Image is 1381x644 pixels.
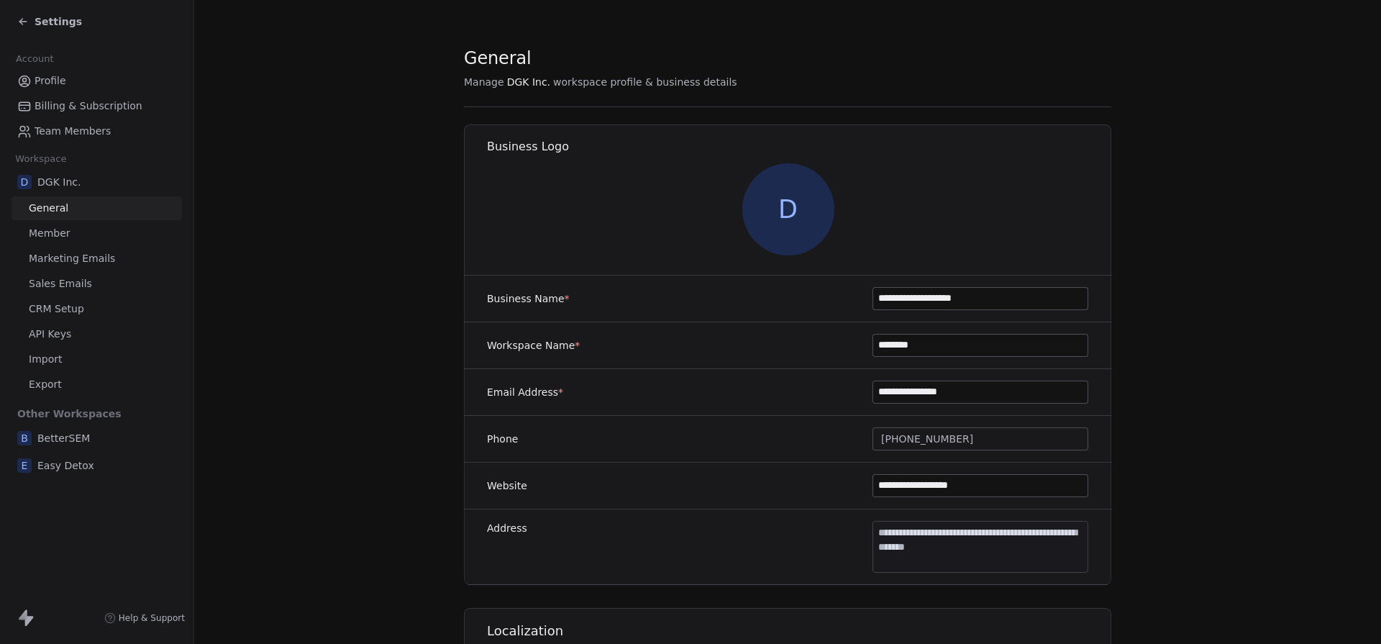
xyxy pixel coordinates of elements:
[29,201,68,216] span: General
[872,427,1088,450] button: [PHONE_NUMBER]
[37,458,94,473] span: Easy Detox
[12,247,182,271] a: Marketing Emails
[487,622,1112,640] h1: Localization
[29,301,84,317] span: CRM Setup
[487,139,1112,155] h1: Business Logo
[29,327,71,342] span: API Keys
[487,479,527,493] label: Website
[12,322,182,346] a: API Keys
[881,432,973,447] span: [PHONE_NUMBER]
[12,348,182,371] a: Import
[487,338,580,353] label: Workspace Name
[12,272,182,296] a: Sales Emails
[104,612,185,624] a: Help & Support
[487,385,563,399] label: Email Address
[464,75,504,89] span: Manage
[12,222,182,245] a: Member
[487,432,518,446] label: Phone
[507,75,550,89] span: DGK Inc.
[553,75,737,89] span: workspace profile & business details
[119,612,185,624] span: Help & Support
[35,99,142,114] span: Billing & Subscription
[17,175,32,189] span: D
[742,163,834,255] span: D
[17,431,32,445] span: B
[29,251,115,266] span: Marketing Emails
[487,521,527,535] label: Address
[29,226,70,241] span: Member
[35,124,111,139] span: Team Members
[35,73,66,89] span: Profile
[12,297,182,321] a: CRM Setup
[9,48,60,70] span: Account
[12,69,182,93] a: Profile
[29,352,62,367] span: Import
[12,373,182,396] a: Export
[35,14,82,29] span: Settings
[37,175,81,189] span: DGK Inc.
[487,291,570,306] label: Business Name
[12,94,182,118] a: Billing & Subscription
[12,402,127,425] span: Other Workspaces
[17,458,32,473] span: E
[9,148,73,170] span: Workspace
[464,47,532,69] span: General
[37,431,90,445] span: BetterSEM
[29,377,62,392] span: Export
[29,276,92,291] span: Sales Emails
[12,196,182,220] a: General
[17,14,82,29] a: Settings
[12,119,182,143] a: Team Members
